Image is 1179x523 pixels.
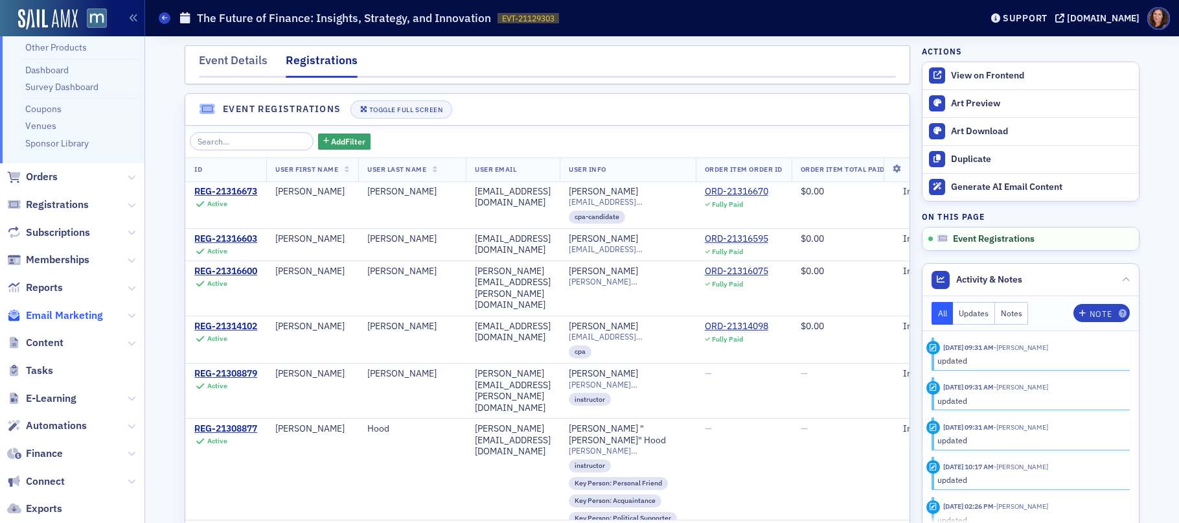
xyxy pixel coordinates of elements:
span: Sarah Knight [994,502,1048,511]
div: updated [937,474,1121,485]
a: REG-21316600 [194,266,257,277]
span: Automations [26,419,87,433]
div: [EMAIL_ADDRESS][DOMAIN_NAME] [475,186,551,209]
div: View on Frontend [951,70,1132,82]
a: ORD-21316075 [705,266,768,277]
span: Event Registrations [953,233,1035,245]
a: REG-21316673 [194,186,257,198]
span: User Email [475,165,516,174]
img: SailAMX [18,9,78,30]
div: [PERSON_NAME] [367,368,457,380]
span: Memberships [26,253,89,267]
div: In-Person [903,423,968,435]
div: [PERSON_NAME] [569,368,638,380]
time: 9/17/2025 02:26 PM [943,502,994,511]
span: Email Marketing [26,308,103,323]
div: In-Person [903,186,968,198]
div: [PERSON_NAME][EMAIL_ADDRESS][PERSON_NAME][DOMAIN_NAME] [475,266,551,311]
span: Order Item Order ID [705,165,783,174]
div: Event Details [199,52,268,76]
a: REG-21308877 [194,423,257,435]
span: Tasks [26,364,53,378]
span: [PERSON_NAME][EMAIL_ADDRESS][PERSON_NAME][DOMAIN_NAME] [569,277,687,286]
div: Toggle Full Screen [369,106,442,113]
button: AddFilter [318,134,371,150]
div: In-Person [903,266,968,277]
span: Profile [1147,7,1170,30]
span: Activity & Notes [956,273,1022,286]
span: Natalie Antonakas [994,423,1048,432]
div: REG-21308879 [194,368,257,380]
button: All [932,302,954,325]
a: View Homepage [78,8,107,30]
span: Add Filter [331,135,365,147]
h1: The Future of Finance: Insights, Strategy, and Innovation [197,10,491,26]
div: In-Person [903,321,968,332]
div: [PERSON_NAME] [275,368,349,380]
a: Reports [7,281,63,295]
div: Update [926,421,940,434]
span: — [801,423,808,434]
span: Registrations [26,198,89,212]
span: [EMAIL_ADDRESS][DOMAIN_NAME] [569,244,687,254]
a: [PERSON_NAME] [569,321,638,332]
span: [EMAIL_ADDRESS][DOMAIN_NAME] [569,197,687,207]
span: — [801,367,808,379]
div: Fully Paid [712,335,743,343]
span: Order Item Total Paid [801,165,885,174]
div: Key Person: Personal Friend [569,477,668,490]
div: Active [207,334,227,343]
span: Orders [26,170,58,184]
a: E-Learning [7,391,76,406]
a: Art Preview [922,90,1139,117]
span: [PERSON_NAME][EMAIL_ADDRESS][PERSON_NAME][DOMAIN_NAME] [569,380,687,389]
div: Active [207,279,227,288]
h4: Event Registrations [223,102,341,116]
a: [PERSON_NAME] [569,186,638,198]
div: cpa-candidate [569,211,625,224]
time: 9/23/2025 09:31 AM [943,382,994,391]
span: Content [26,336,63,350]
div: Active [207,382,227,390]
span: [PERSON_NAME][EMAIL_ADDRESS][DOMAIN_NAME] [569,446,687,456]
div: Fully Paid [712,280,743,288]
time: 9/23/2025 09:31 AM [943,343,994,352]
span: User Info [569,165,606,174]
div: [PERSON_NAME] [275,233,349,245]
span: — [705,423,712,434]
a: [PERSON_NAME] [569,233,638,245]
div: cpa [569,345,591,358]
span: Connect [26,474,65,489]
div: [PERSON_NAME] [275,266,349,277]
div: [PERSON_NAME] [275,321,349,332]
img: SailAMX [87,8,107,29]
div: instructor [569,393,611,406]
a: Survey Dashboard [25,81,98,93]
div: [PERSON_NAME] [367,233,457,245]
div: Update [926,500,940,514]
a: Exports [7,502,62,516]
a: Art Download [922,117,1139,145]
span: $0.00 [801,233,824,244]
input: Search… [190,132,314,150]
div: [PERSON_NAME][EMAIL_ADDRESS][PERSON_NAME][DOMAIN_NAME] [475,368,551,413]
div: [EMAIL_ADDRESS][DOMAIN_NAME] [475,233,551,256]
div: In-Person [903,233,968,245]
div: updated [937,395,1121,406]
div: instructor [569,459,611,472]
div: [PERSON_NAME] [367,186,457,198]
a: REG-21316603 [194,233,257,245]
a: Sponsor Library [25,137,89,149]
time: 9/19/2025 10:17 AM [943,462,994,471]
span: Exports [26,502,62,516]
a: ORD-21316670 [705,186,768,198]
div: Update [926,381,940,395]
span: Finance [26,447,63,461]
a: Tasks [7,364,53,378]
